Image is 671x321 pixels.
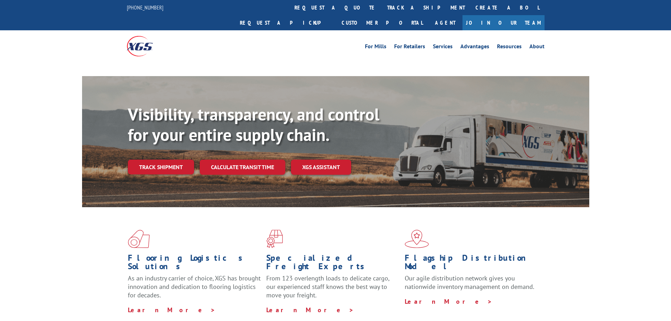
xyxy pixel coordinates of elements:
[266,230,283,248] img: xgs-icon-focused-on-flooring-red
[266,254,399,274] h1: Specialized Freight Experts
[127,4,163,11] a: [PHONE_NUMBER]
[460,44,489,51] a: Advantages
[266,274,399,305] p: From 123 overlength loads to delicate cargo, our experienced staff knows the best way to move you...
[428,15,462,30] a: Agent
[405,297,492,305] a: Learn More >
[200,160,285,175] a: Calculate transit time
[128,160,194,174] a: Track shipment
[365,44,386,51] a: For Mills
[433,44,453,51] a: Services
[405,274,534,291] span: Our agile distribution network gives you nationwide inventory management on demand.
[128,230,150,248] img: xgs-icon-total-supply-chain-intelligence-red
[529,44,545,51] a: About
[266,306,354,314] a: Learn More >
[128,306,216,314] a: Learn More >
[235,15,336,30] a: Request a pickup
[497,44,522,51] a: Resources
[128,274,261,299] span: As an industry carrier of choice, XGS has brought innovation and dedication to flooring logistics...
[128,103,379,146] b: Visibility, transparency, and control for your entire supply chain.
[291,160,351,175] a: XGS ASSISTANT
[405,254,538,274] h1: Flagship Distribution Model
[394,44,425,51] a: For Retailers
[462,15,545,30] a: Join Our Team
[336,15,428,30] a: Customer Portal
[128,254,261,274] h1: Flooring Logistics Solutions
[405,230,429,248] img: xgs-icon-flagship-distribution-model-red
